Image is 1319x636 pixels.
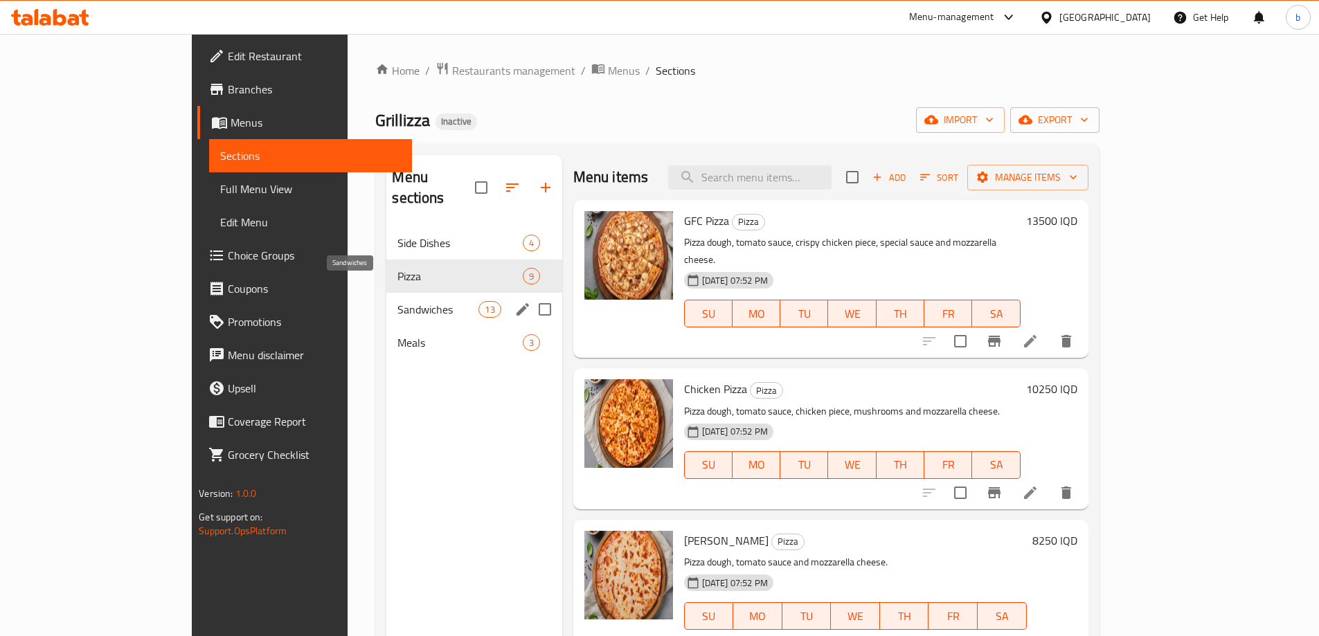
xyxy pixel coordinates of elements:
p: Pizza dough, tomato sauce, chicken piece, mushrooms and mozzarella cheese. [684,403,1021,420]
button: Add [867,167,911,188]
span: [PERSON_NAME] [684,530,769,551]
span: TH [882,455,919,475]
button: FR [924,451,972,479]
a: Choice Groups [197,239,412,272]
a: Edit Restaurant [197,39,412,73]
span: TH [886,606,924,626]
span: [DATE] 07:52 PM [697,425,773,438]
a: Support.OpsPlatform [199,522,287,540]
span: Meals [397,334,522,351]
button: SA [978,602,1027,630]
button: FR [924,300,972,327]
span: Promotions [228,314,401,330]
span: 13 [479,303,500,316]
div: Side Dishes4 [386,226,562,260]
button: edit [512,299,533,320]
span: Menus [231,114,401,131]
a: Restaurants management [436,62,575,80]
span: Add [870,170,908,185]
button: delete [1050,325,1083,358]
button: Manage items [967,165,1088,190]
button: SA [972,300,1020,327]
div: items [523,334,540,351]
p: Pizza dough, tomato sauce and mozzarella cheese. [684,554,1027,571]
div: Pizza [732,214,765,230]
button: Sort [917,167,962,188]
span: 4 [523,237,539,250]
button: MO [733,300,780,327]
a: Sections [209,139,412,172]
span: WE [834,304,870,324]
div: [GEOGRAPHIC_DATA] [1059,10,1151,25]
span: Sort [920,170,958,185]
span: SU [690,455,727,475]
span: FR [930,304,967,324]
div: Pizza9 [386,260,562,293]
span: [DATE] 07:52 PM [697,576,773,590]
span: Inactive [436,116,477,127]
button: SU [684,300,733,327]
a: Coverage Report [197,405,412,438]
span: Sort items [911,167,967,188]
span: Menu disclaimer [228,347,401,363]
a: Grocery Checklist [197,438,412,471]
span: Restaurants management [452,62,575,79]
span: export [1021,111,1088,129]
img: GFC Pizza [584,211,673,300]
h6: 10250 IQD [1026,379,1077,399]
a: Upsell [197,372,412,405]
span: Edit Menu [220,214,401,230]
span: Select to update [946,478,975,507]
img: Chicken Pizza [584,379,673,468]
span: SA [978,304,1014,324]
span: Edit Restaurant [228,48,401,64]
a: Promotions [197,305,412,338]
button: Add section [529,171,562,204]
button: delete [1050,476,1083,509]
span: SA [983,606,1021,626]
span: Pizza [751,383,782,399]
span: 9 [523,270,539,283]
span: FR [934,606,972,626]
h2: Menu items [573,167,649,188]
span: TU [788,606,826,626]
span: Get support on: [199,508,262,526]
button: TU [780,451,828,479]
a: Edit Menu [209,206,412,239]
div: Meals3 [386,326,562,359]
span: Version: [199,484,233,502]
button: WE [831,602,880,630]
span: Pizza [397,268,522,284]
span: Grocery Checklist [228,446,401,463]
button: SA [972,451,1020,479]
span: Branches [228,81,401,98]
span: import [927,111,994,129]
img: Margherita Pizza [584,531,673,619]
span: SA [978,455,1014,475]
span: Manage items [978,169,1077,186]
span: SU [690,304,727,324]
nav: breadcrumb [375,62,1099,80]
a: Edit menu item [1022,484,1039,501]
span: Upsell [228,380,401,397]
span: WE [836,606,874,626]
span: WE [834,455,870,475]
a: Full Menu View [209,172,412,206]
span: Sections [220,147,401,164]
span: TU [786,304,823,324]
span: Full Menu View [220,181,401,197]
span: b [1295,10,1300,25]
button: Branch-specific-item [978,325,1011,358]
div: Pizza [750,382,783,399]
nav: Menu sections [386,221,562,365]
button: TU [782,602,832,630]
span: MO [738,304,775,324]
span: Sort sections [496,171,529,204]
h6: 13500 IQD [1026,211,1077,230]
button: SU [684,451,733,479]
input: search [668,165,832,190]
div: Inactive [436,113,477,130]
span: TU [786,455,823,475]
div: Sandwiches13edit [386,293,562,326]
button: TU [780,300,828,327]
